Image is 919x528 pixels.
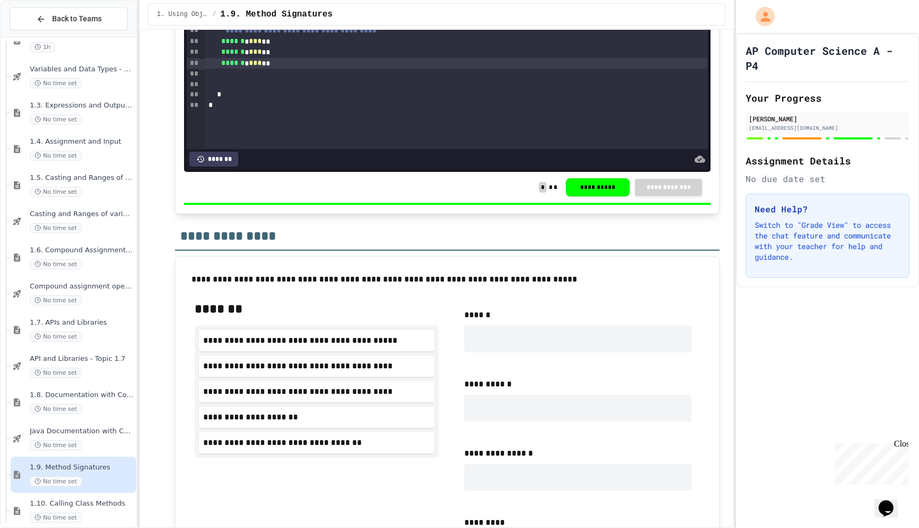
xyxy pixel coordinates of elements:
span: No time set [30,332,82,342]
div: [EMAIL_ADDRESS][DOMAIN_NAME] [749,124,906,132]
span: 1.10. Calling Class Methods [30,499,134,508]
iframe: chat widget [874,485,908,517]
span: 1.4. Assignment and Input [30,137,134,146]
span: No time set [30,151,82,161]
span: 1.7. APIs and Libraries [30,318,134,327]
span: No time set [30,368,82,378]
span: Back to Teams [52,13,102,24]
span: Casting and Ranges of variables - Quiz [30,210,134,219]
span: 1.9. Method Signatures [30,463,134,472]
span: Compound assignment operators - Quiz [30,282,134,291]
span: Java Documentation with Comments - Topic 1.8 [30,427,134,436]
span: No time set [30,404,82,414]
span: 1.8. Documentation with Comments and Preconditions [30,391,134,400]
p: Switch to "Grade View" to access the chat feature and communicate with your teacher for help and ... [755,220,900,262]
span: API and Libraries - Topic 1.7 [30,354,134,364]
span: No time set [30,223,82,233]
span: No time set [30,259,82,269]
span: 1.6. Compound Assignment Operators [30,246,134,255]
span: / [212,10,216,19]
span: 1.3. Expressions and Output [New] [30,101,134,110]
h2: Assignment Details [746,153,909,168]
span: No time set [30,187,82,197]
h2: Your Progress [746,90,909,105]
div: [PERSON_NAME] [749,114,906,123]
h3: Need Help? [755,203,900,216]
iframe: chat widget [831,439,908,484]
span: 1.9. Method Signatures [220,8,332,21]
div: Chat with us now!Close [4,4,73,68]
span: No time set [30,476,82,486]
div: No due date set [746,172,909,185]
span: No time set [30,513,82,523]
span: No time set [30,78,82,88]
span: 1.5. Casting and Ranges of Values [30,174,134,183]
h1: AP Computer Science A - P4 [746,43,909,73]
span: Variables and Data Types - Quiz [30,65,134,74]
div: My Account [745,4,778,29]
span: No time set [30,295,82,306]
span: No time set [30,440,82,450]
span: 1h [30,42,55,52]
span: No time set [30,114,82,125]
span: 1. Using Objects and Methods [157,10,208,19]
